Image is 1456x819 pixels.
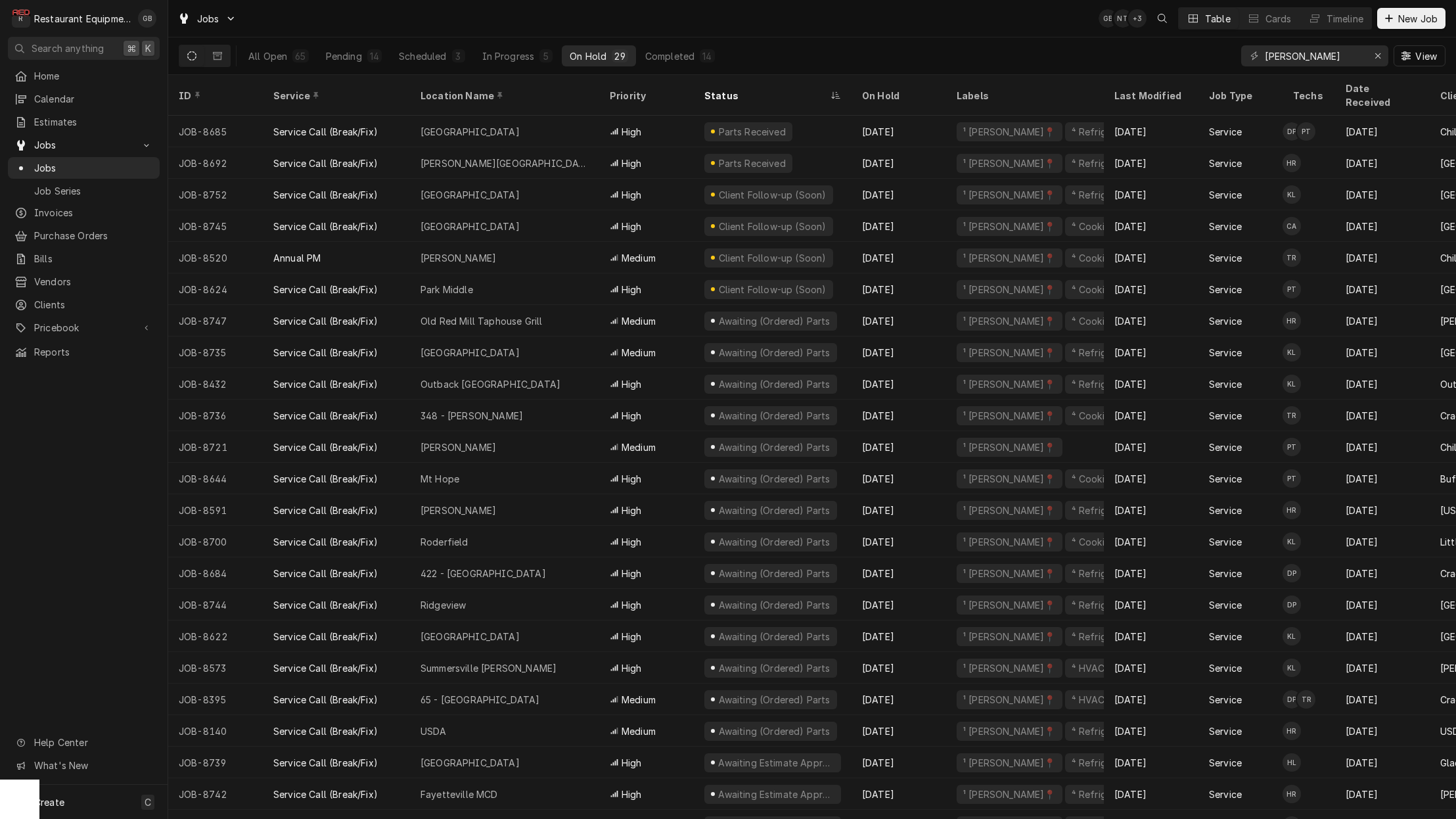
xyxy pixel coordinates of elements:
[145,795,151,809] span: C
[962,472,1057,486] div: ¹ [PERSON_NAME]📍
[1335,368,1430,400] div: [DATE]
[1283,280,1301,298] div: Paxton Turner's Avatar
[273,314,378,328] div: Service Call (Break/Fix)
[962,125,1057,139] div: ¹ [PERSON_NAME]📍
[168,620,263,652] div: JOB-8622
[962,503,1057,517] div: ¹ [PERSON_NAME]📍
[622,535,642,549] span: High
[1297,122,1315,141] div: PT
[421,125,520,139] div: [GEOGRAPHIC_DATA]
[1104,242,1198,273] div: [DATE]
[1283,406,1301,425] div: Thomas Ross's Avatar
[717,125,787,139] div: Parts Received
[962,598,1057,612] div: ¹ [PERSON_NAME]📍
[1104,305,1198,337] div: [DATE]
[962,440,1057,454] div: ¹ [PERSON_NAME]📍
[1283,248,1301,267] div: Thomas Ross's Avatar
[34,736,152,749] span: Help Center
[1283,122,1301,141] div: Donovan Pruitt's Avatar
[1104,620,1198,652] div: [DATE]
[168,179,263,210] div: JOB-8752
[1070,251,1131,265] div: ⁴ Cooking 🔥
[1283,375,1301,393] div: KL
[852,589,946,620] div: [DATE]
[1283,154,1301,172] div: HR
[34,252,153,266] span: Bills
[1335,305,1430,337] div: [DATE]
[962,567,1057,580] div: ¹ [PERSON_NAME]📍
[1327,12,1363,26] div: Timeline
[1070,598,1154,612] div: ⁴ Refrigeration ❄️
[273,89,397,103] div: Service
[273,125,378,139] div: Service Call (Break/Fix)
[295,49,306,63] div: 65
[34,92,153,106] span: Calendar
[1335,210,1430,242] div: [DATE]
[1283,564,1301,582] div: DP
[273,156,378,170] div: Service Call (Break/Fix)
[1104,526,1198,557] div: [DATE]
[273,630,378,643] div: Service Call (Break/Fix)
[273,251,321,265] div: Annual PM
[8,111,160,133] a: Estimates
[1346,82,1417,109] div: Date Received
[8,88,160,110] a: Calendar
[1209,346,1242,360] div: Service
[1104,494,1198,526] div: [DATE]
[421,314,542,328] div: Old Red Mill Taphouse Grill
[1104,337,1198,368] div: [DATE]
[622,220,642,233] span: High
[852,116,946,147] div: [DATE]
[614,49,625,63] div: 29
[1070,535,1131,549] div: ⁴ Cooking 🔥
[168,526,263,557] div: JOB-8700
[421,598,466,612] div: Ridgeview
[1070,472,1131,486] div: ⁴ Cooking 🔥
[622,251,656,265] span: Medium
[168,368,263,400] div: JOB-8432
[622,346,656,360] span: Medium
[702,49,712,63] div: 14
[8,65,160,87] a: Home
[704,89,828,103] div: Status
[421,89,586,103] div: Location Name
[852,557,946,589] div: [DATE]
[622,314,656,328] span: Medium
[1283,627,1301,645] div: KL
[1070,503,1154,517] div: ⁴ Refrigeration ❄️
[852,463,946,494] div: [DATE]
[1335,431,1430,463] div: [DATE]
[962,314,1057,328] div: ¹ [PERSON_NAME]📍
[1335,116,1430,147] div: [DATE]
[1283,596,1301,614] div: Donovan Pruitt's Avatar
[962,251,1057,265] div: ¹ [PERSON_NAME]📍
[1335,273,1430,305] div: [DATE]
[717,251,827,265] div: Client Follow-up (Soon)
[421,472,459,486] div: Mt Hope
[1335,526,1430,557] div: [DATE]
[1209,125,1242,139] div: Service
[962,156,1057,170] div: ¹ [PERSON_NAME]📍
[8,202,160,223] a: Invoices
[1209,188,1242,202] div: Service
[1209,440,1242,454] div: Service
[1070,409,1131,423] div: ⁴ Cooking 🔥
[8,225,160,246] a: Purchase Orders
[273,472,378,486] div: Service Call (Break/Fix)
[1283,312,1301,330] div: HR
[1070,314,1131,328] div: ⁴ Cooking 🔥
[1152,8,1173,29] button: Open search
[1283,343,1301,362] div: Kaleb Lewis's Avatar
[1283,469,1301,488] div: PT
[1070,188,1154,202] div: ⁴ Refrigeration ❄️
[1283,154,1301,172] div: Hunter Ralston's Avatar
[1209,283,1242,296] div: Service
[34,69,153,83] span: Home
[12,9,30,28] div: R
[168,337,263,368] div: JOB-8735
[1394,45,1445,66] button: View
[421,188,520,202] div: [GEOGRAPHIC_DATA]
[273,220,378,233] div: Service Call (Break/Fix)
[421,283,473,296] div: Park Middle
[610,89,681,103] div: Priority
